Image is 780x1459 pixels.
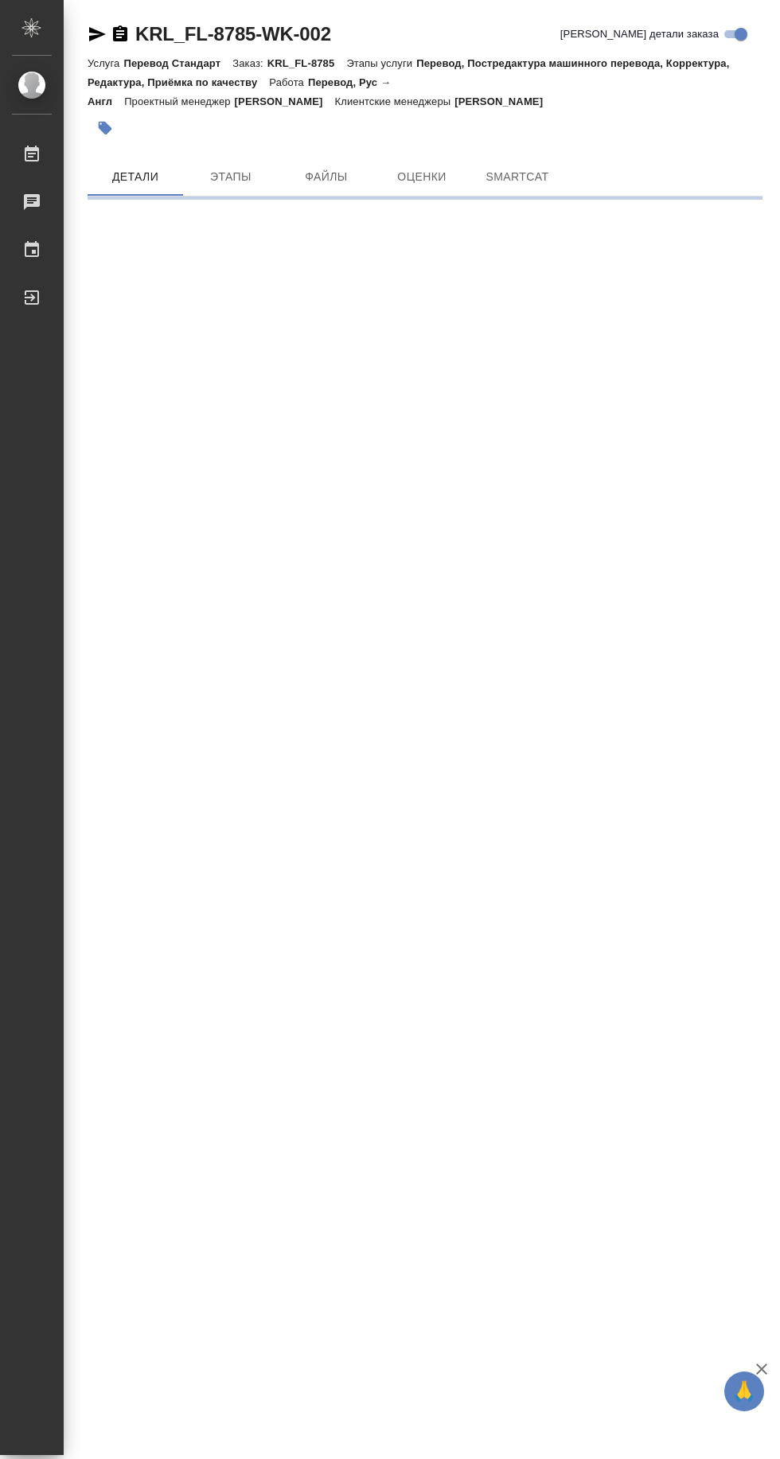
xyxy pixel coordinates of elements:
[88,111,123,146] button: Добавить тэг
[479,167,556,187] span: SmartCat
[267,57,347,69] p: KRL_FL-8785
[111,25,130,44] button: Скопировать ссылку
[88,57,123,69] p: Услуга
[88,25,107,44] button: Скопировать ссылку для ЯМессенджера
[731,1375,758,1408] span: 🙏
[124,95,234,107] p: Проектный менеджер
[454,95,555,107] p: [PERSON_NAME]
[384,167,460,187] span: Оценки
[97,167,174,187] span: Детали
[123,57,232,69] p: Перевод Стандарт
[135,23,331,45] a: KRL_FL-8785-WK-002
[724,1371,764,1411] button: 🙏
[335,95,455,107] p: Клиентские менеджеры
[193,167,269,187] span: Этапы
[269,76,308,88] p: Работа
[235,95,335,107] p: [PERSON_NAME]
[232,57,267,69] p: Заказ:
[288,167,365,187] span: Файлы
[560,26,719,42] span: [PERSON_NAME] детали заказа
[346,57,416,69] p: Этапы услуги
